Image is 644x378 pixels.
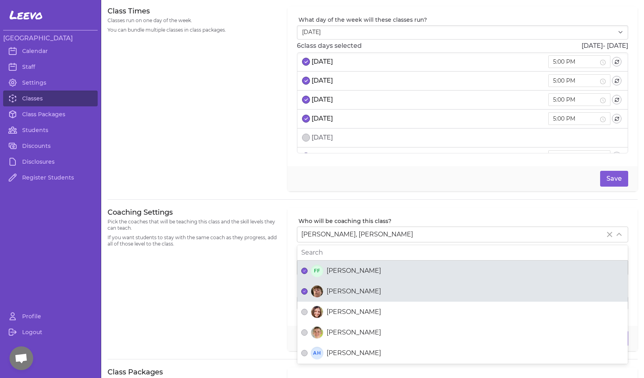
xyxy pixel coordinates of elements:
[3,34,98,43] h3: [GEOGRAPHIC_DATA]
[553,95,599,104] input: 5:00 PM
[108,27,278,33] p: You can bundle multiple classes in class packages.
[3,324,98,340] a: Logout
[297,296,628,310] input: Leave blank for unlimited spots
[108,234,278,247] p: If you want students to stay with the same coach as they progress, add all of those level to the ...
[3,308,98,324] a: Profile
[108,219,278,231] p: Pick the coaches that will be teaching this class and the skill levels they can teach.
[3,106,98,122] a: Class Packages
[298,217,628,225] label: Who will be coaching this class?
[312,76,333,85] p: [DATE]
[108,208,278,217] h3: Coaching Settings
[3,170,98,185] a: Register Students
[108,367,278,377] h3: Class Packages
[3,154,98,170] a: Disclosures
[9,346,33,370] div: Open chat
[553,114,599,123] input: 5:00 PM
[301,231,413,238] span: [PERSON_NAME], [PERSON_NAME]
[313,350,321,356] text: AH
[553,152,599,161] input: 5:00 PM
[302,115,310,123] button: select date
[108,6,278,16] h3: Class Times
[312,133,333,142] p: [DATE]
[327,348,381,358] span: [PERSON_NAME]
[605,230,614,239] button: Clear Selected
[297,245,628,260] input: Search
[302,96,310,104] button: select date
[3,122,98,138] a: Students
[301,309,308,315] button: Photo[PERSON_NAME]
[301,288,308,295] button: Photo[PERSON_NAME]
[582,41,628,51] p: [DATE] - [DATE]
[302,77,310,85] button: select date
[553,76,599,85] input: 5:00 PM
[327,328,381,337] span: [PERSON_NAME]
[301,268,308,274] button: FF[PERSON_NAME]
[3,91,98,106] a: Classes
[3,138,98,154] a: Discounts
[302,134,310,142] button: select date
[302,153,310,161] button: select date
[312,114,333,123] p: [DATE]
[3,43,98,59] a: Calendar
[297,41,362,51] p: 6 class days selected
[314,268,320,274] text: FF
[3,59,98,75] a: Staff
[301,350,308,356] button: AH[PERSON_NAME]
[301,329,308,336] button: Photo[PERSON_NAME]
[553,57,599,66] input: 5:00 PM
[600,171,628,187] button: Save
[327,307,381,317] span: [PERSON_NAME]
[108,17,278,24] p: Classes run on one day of the week.
[9,8,43,22] span: Leevo
[312,152,333,161] p: [DATE]
[327,287,381,296] span: [PERSON_NAME]
[327,266,381,276] span: [PERSON_NAME]
[312,57,333,66] p: [DATE]
[302,58,310,66] button: select date
[312,95,333,104] p: [DATE]
[298,16,628,24] label: What day of the week will these classes run?
[3,75,98,91] a: Settings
